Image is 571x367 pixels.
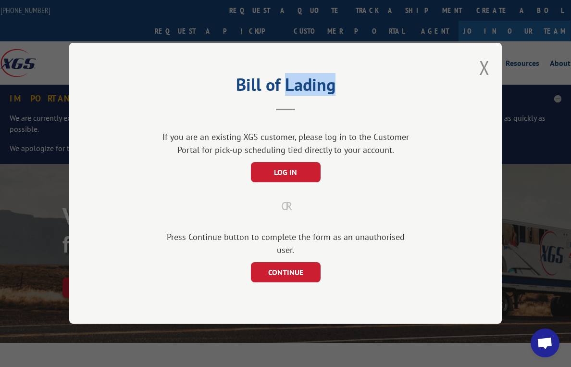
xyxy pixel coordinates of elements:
div: OR [117,198,454,215]
div: Press Continue button to complete the form as an unauthorised user. [158,231,413,257]
h2: Bill of Lading [117,78,454,96]
a: LOG IN [251,169,321,177]
button: LOG IN [251,163,321,183]
div: Open chat [531,329,559,357]
div: If you are an existing XGS customer, please log in to the Customer Portal for pick-up scheduling ... [158,131,413,157]
button: CONTINUE [251,263,321,283]
button: Close modal [479,55,490,80]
